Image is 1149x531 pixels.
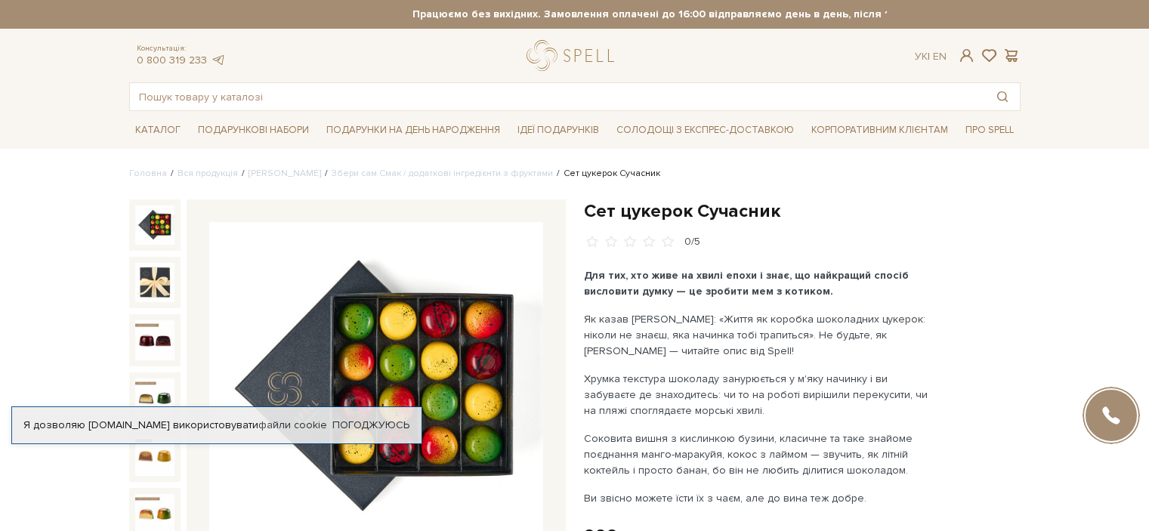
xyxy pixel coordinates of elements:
input: Пошук товару у каталозі [130,83,985,110]
a: telegram [211,54,226,66]
a: Солодощі з експрес-доставкою [610,117,800,143]
a: файли cookie [258,418,327,431]
a: Вся продукція [178,168,238,179]
div: Ук [915,50,947,63]
a: En [933,50,947,63]
a: logo [527,40,621,71]
a: [PERSON_NAME] [249,168,321,179]
span: Каталог [129,119,187,142]
button: Пошук товару у каталозі [985,83,1020,110]
img: Сет цукерок Сучасник [135,263,175,302]
span: | [928,50,930,63]
span: Подарункові набори [192,119,315,142]
a: Погоджуюсь [332,418,409,432]
li: Сет цукерок Сучасник [553,167,660,181]
div: Я дозволяю [DOMAIN_NAME] використовувати [12,418,422,432]
p: Соковита вишня з кислинкою бузини, класичне та таке знайоме поєднання манго-маракуйя, кокос з лай... [584,431,938,478]
span: Консультація: [137,44,226,54]
img: Сет цукерок Сучасник [135,378,175,418]
p: Ви звісно можете їсти їх з чаєм, але до вина теж добре. [584,490,938,506]
img: Сет цукерок Сучасник [135,205,175,245]
img: Сет цукерок Сучасник [135,436,175,475]
p: Як казав [PERSON_NAME]: «Життя як коробка шоколадних цукерок: ніколи не знаєш, яка начинка тобі т... [584,311,938,359]
h1: Сет цукерок Сучасник [584,199,1021,223]
img: Сет цукерок Сучасник [135,320,175,360]
b: Для тих, хто живе на хвилі епохи і знає, що найкращий спосіб висловити думку — це зробити мем з к... [584,269,909,298]
span: Про Spell [959,119,1020,142]
span: Подарунки на День народження [320,119,506,142]
p: Хрумка текстура шоколаду занурюється у м'яку начинку і ви забуваєте де знаходитесь: чи то на робо... [584,371,938,418]
a: 0 800 319 233 [137,54,207,66]
a: Головна [129,168,167,179]
span: Ідеї подарунків [511,119,605,142]
a: Корпоративним клієнтам [805,117,954,143]
div: 0/5 [684,235,700,249]
a: Збери сам Смак / додаткові інгредієнти з фруктами [332,168,553,179]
